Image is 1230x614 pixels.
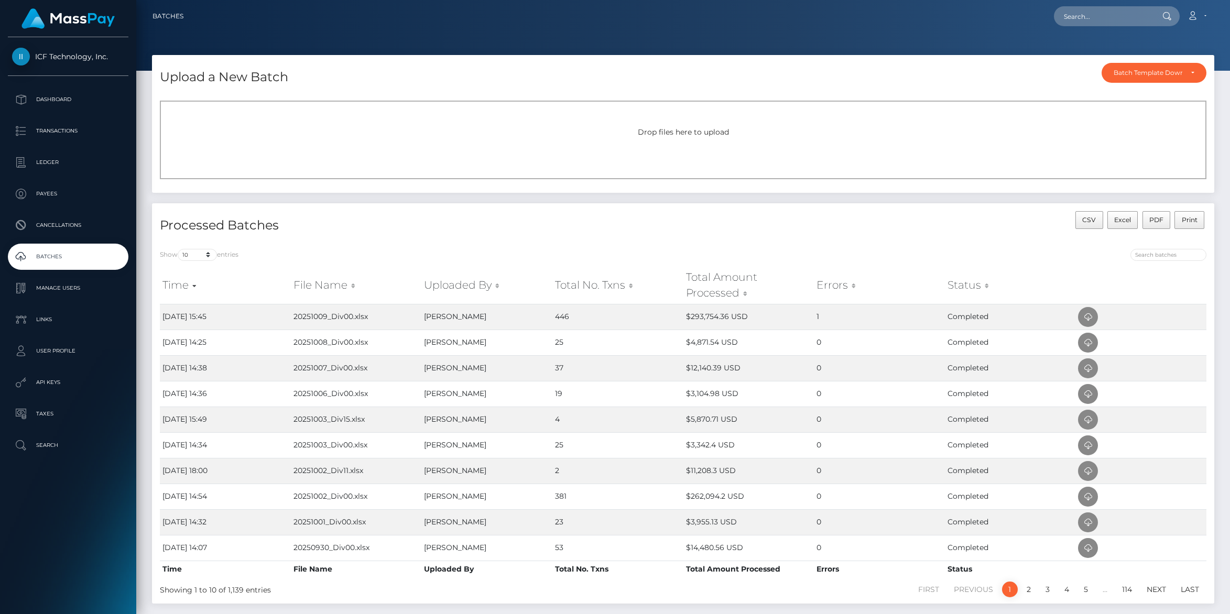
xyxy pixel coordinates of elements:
[683,561,814,577] th: Total Amount Processed
[12,343,124,359] p: User Profile
[683,304,814,330] td: $293,754.36 USD
[945,267,1076,304] th: Status: activate to sort column ascending
[945,407,1076,432] td: Completed
[552,330,683,355] td: 25
[421,458,552,484] td: [PERSON_NAME]
[1130,249,1206,261] input: Search batches
[8,338,128,364] a: User Profile
[552,561,683,577] th: Total No. Txns
[160,432,291,458] td: [DATE] 14:34
[160,68,288,86] h4: Upload a New Batch
[291,458,422,484] td: 20251002_Div11.xlsx
[12,48,30,65] img: ICF Technology, Inc.
[552,484,683,509] td: 381
[814,407,945,432] td: 0
[552,432,683,458] td: 25
[153,5,183,27] a: Batches
[160,267,291,304] th: Time: activate to sort column ascending
[814,509,945,535] td: 0
[291,484,422,509] td: 20251002_Div00.xlsx
[552,381,683,407] td: 19
[1141,582,1172,597] a: Next
[1182,216,1198,224] span: Print
[160,458,291,484] td: [DATE] 18:00
[1175,582,1205,597] a: Last
[683,484,814,509] td: $262,094.2 USD
[160,580,587,596] div: Showing 1 to 10 of 1,139 entries
[683,330,814,355] td: $4,871.54 USD
[683,407,814,432] td: $5,870.71 USD
[8,306,128,333] a: Links
[12,375,124,390] p: API Keys
[814,355,945,381] td: 0
[12,217,124,233] p: Cancellations
[421,304,552,330] td: [PERSON_NAME]
[8,118,128,144] a: Transactions
[291,561,422,577] th: File Name
[1082,216,1096,224] span: CSV
[12,186,124,202] p: Payees
[945,432,1076,458] td: Completed
[12,312,124,327] p: Links
[945,355,1076,381] td: Completed
[421,561,552,577] th: Uploaded By
[8,432,128,458] a: Search
[160,355,291,381] td: [DATE] 14:38
[12,155,124,170] p: Ledger
[160,561,291,577] th: Time
[945,381,1076,407] td: Completed
[1021,582,1037,597] a: 2
[178,249,217,261] select: Showentries
[683,458,814,484] td: $11,208.3 USD
[814,561,945,577] th: Errors
[683,535,814,561] td: $14,480.56 USD
[1149,216,1163,224] span: PDF
[552,267,683,304] th: Total No. Txns: activate to sort column ascending
[12,437,124,453] p: Search
[421,484,552,509] td: [PERSON_NAME]
[8,212,128,238] a: Cancellations
[814,432,945,458] td: 0
[8,275,128,301] a: Manage Users
[814,535,945,561] td: 0
[552,407,683,432] td: 4
[291,407,422,432] td: 20251003_Div15.xlsx
[814,330,945,355] td: 0
[814,304,945,330] td: 1
[421,267,552,304] th: Uploaded By: activate to sort column ascending
[945,458,1076,484] td: Completed
[421,509,552,535] td: [PERSON_NAME]
[945,330,1076,355] td: Completed
[1078,582,1094,597] a: 5
[291,267,422,304] th: File Name: activate to sort column ascending
[814,267,945,304] th: Errors: activate to sort column ascending
[160,484,291,509] td: [DATE] 14:54
[12,280,124,296] p: Manage Users
[160,535,291,561] td: [DATE] 14:07
[552,509,683,535] td: 23
[160,381,291,407] td: [DATE] 14:36
[421,355,552,381] td: [PERSON_NAME]
[552,535,683,561] td: 53
[12,406,124,422] p: Taxes
[8,149,128,176] a: Ledger
[160,216,676,235] h4: Processed Batches
[421,407,552,432] td: [PERSON_NAME]
[814,458,945,484] td: 0
[421,381,552,407] td: [PERSON_NAME]
[12,92,124,107] p: Dashboard
[683,381,814,407] td: $3,104.98 USD
[291,432,422,458] td: 20251003_Div00.xlsx
[945,535,1076,561] td: Completed
[12,249,124,265] p: Batches
[8,369,128,396] a: API Keys
[8,181,128,207] a: Payees
[1114,69,1182,77] div: Batch Template Download
[291,381,422,407] td: 20251006_Div00.xlsx
[814,381,945,407] td: 0
[421,330,552,355] td: [PERSON_NAME]
[8,52,128,61] span: ICF Technology, Inc.
[8,244,128,270] a: Batches
[1075,211,1103,229] button: CSV
[1102,63,1206,83] button: Batch Template Download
